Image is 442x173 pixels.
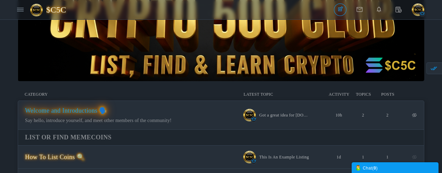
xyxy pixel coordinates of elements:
span: $C5C [46,2,72,18]
span: How To List Coins 🔍 [25,154,84,161]
a: Welcome and Introductions 🗣️ [25,109,107,114]
div: Chat [355,164,435,171]
span: 1 [386,155,388,159]
time: 10h [327,109,351,121]
img: 91x91forum.png [30,4,46,16]
img: cropcircle.png [412,3,424,16]
a: Got a great idea for [DOMAIN_NAME]? We want to hear it! [259,109,311,121]
img: cropcircle.png [243,109,256,121]
li: Topics [351,92,376,97]
strong: 0 [374,166,376,171]
span: Latest Topic [244,92,273,97]
span: 1 [362,155,364,159]
img: cropcircle.png [243,151,256,163]
a: $C5C [30,2,72,18]
span: 2 [386,113,388,118]
li: Category [25,92,230,97]
a: This Is An Example Listing [259,151,309,163]
time: 1d [327,151,351,163]
span: ( ) [372,166,378,171]
a: How To List Coins 🔍 [25,155,84,160]
span: Welcome and Introductions 🗣️ [25,107,107,114]
li: Posts [376,92,400,97]
span: 2 [362,113,364,118]
h4: List Or Find Memecoins [25,133,417,142]
span: Activity [327,92,351,97]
